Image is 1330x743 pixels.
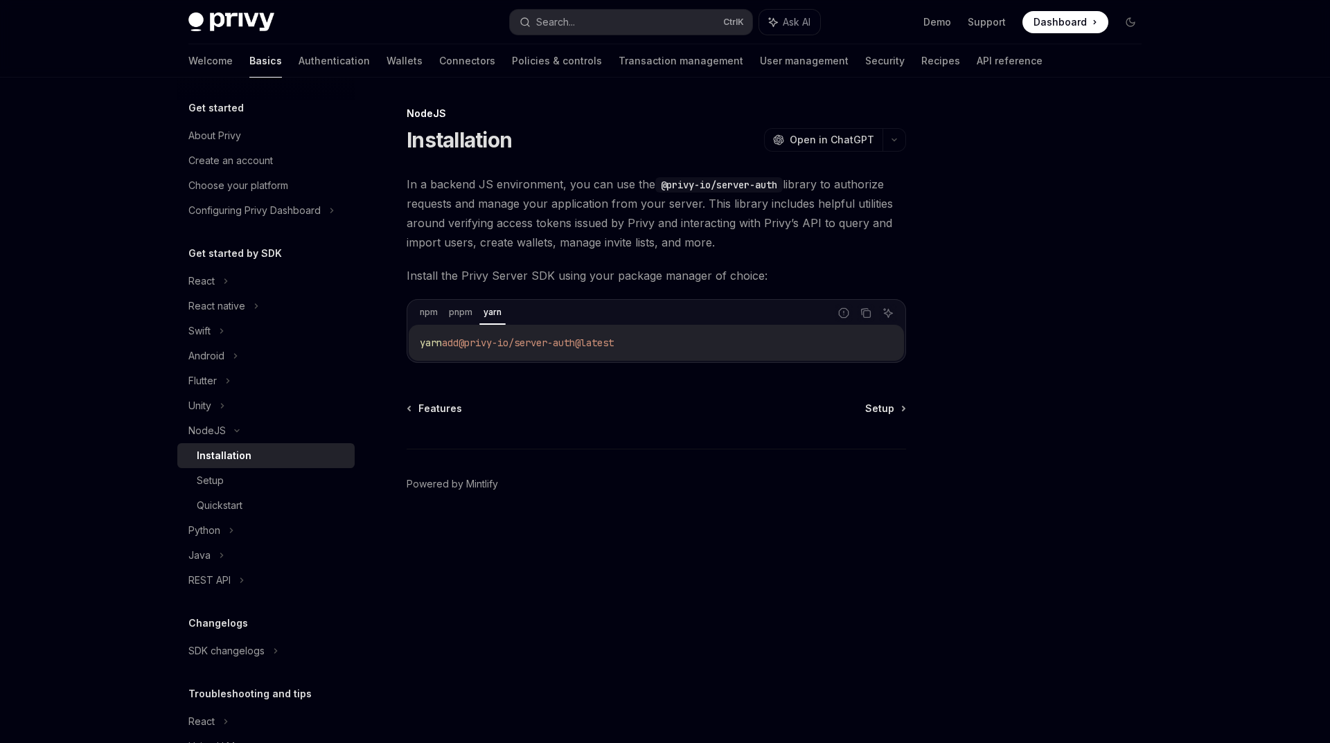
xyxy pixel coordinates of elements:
a: Welcome [188,44,233,78]
button: Ask AI [759,10,820,35]
span: Dashboard [1034,15,1087,29]
a: Authentication [299,44,370,78]
a: Security [865,44,905,78]
a: User management [760,44,849,78]
div: npm [416,304,442,321]
h5: Changelogs [188,615,248,632]
a: Powered by Mintlify [407,477,498,491]
span: Features [418,402,462,415]
div: SDK changelogs [188,643,265,659]
a: Basics [249,44,282,78]
a: Setup [865,402,905,415]
div: Swift [188,323,211,339]
code: @privy-io/server-auth [655,177,783,193]
button: Copy the contents from the code block [857,304,875,322]
div: Java [188,547,211,564]
a: Wallets [387,44,423,78]
span: Setup [865,402,894,415]
div: NodeJS [407,107,906,120]
img: dark logo [188,12,274,32]
div: Choose your platform [188,177,288,194]
a: Connectors [439,44,495,78]
a: Dashboard [1022,11,1108,33]
a: Transaction management [619,44,743,78]
div: React native [188,298,245,314]
h1: Installation [407,127,512,152]
div: REST API [188,572,231,589]
div: React [188,273,215,289]
h5: Get started by SDK [188,245,282,262]
div: Unity [188,397,211,414]
button: Search...CtrlK [510,10,752,35]
a: API reference [977,44,1043,78]
div: Setup [197,472,224,489]
a: Policies & controls [512,44,602,78]
div: Quickstart [197,497,242,514]
a: Features [408,402,462,415]
a: Choose your platform [177,173,355,198]
span: @privy-io/server-auth@latest [459,337,614,349]
span: In a backend JS environment, you can use the library to authorize requests and manage your applic... [407,174,906,252]
span: Ask AI [783,15,810,29]
span: Ctrl K [723,17,744,28]
h5: Troubleshooting and tips [188,686,312,702]
a: Create an account [177,148,355,173]
a: Support [968,15,1006,29]
div: yarn [479,304,506,321]
a: Recipes [921,44,960,78]
button: Ask AI [879,304,897,322]
div: Search... [536,14,575,30]
a: About Privy [177,123,355,148]
div: Flutter [188,373,217,389]
h5: Get started [188,100,244,116]
a: Demo [923,15,951,29]
div: React [188,713,215,730]
span: yarn [420,337,442,349]
div: NodeJS [188,422,226,439]
button: Report incorrect code [835,304,853,322]
span: Install the Privy Server SDK using your package manager of choice: [407,266,906,285]
button: Toggle dark mode [1119,11,1142,33]
a: Quickstart [177,493,355,518]
span: add [442,337,459,349]
div: Android [188,348,224,364]
div: pnpm [445,304,477,321]
div: About Privy [188,127,241,144]
button: Open in ChatGPT [764,128,883,152]
a: Installation [177,443,355,468]
div: Installation [197,447,251,464]
div: Create an account [188,152,273,169]
div: Python [188,522,220,539]
a: Setup [177,468,355,493]
div: Configuring Privy Dashboard [188,202,321,219]
span: Open in ChatGPT [790,133,874,147]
